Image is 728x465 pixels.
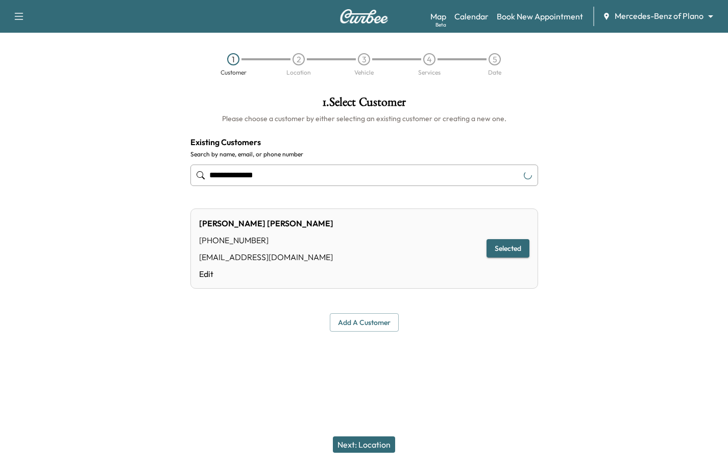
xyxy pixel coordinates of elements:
[487,239,529,258] button: Selected
[199,217,333,229] div: [PERSON_NAME] [PERSON_NAME]
[489,53,501,65] div: 5
[333,436,395,453] button: Next: Location
[221,69,247,76] div: Customer
[286,69,311,76] div: Location
[488,69,501,76] div: Date
[190,136,538,148] h4: Existing Customers
[199,268,333,280] a: Edit
[190,113,538,124] h6: Please choose a customer by either selecting an existing customer or creating a new one.
[227,53,239,65] div: 1
[358,53,370,65] div: 3
[454,10,489,22] a: Calendar
[497,10,583,22] a: Book New Appointment
[418,69,441,76] div: Services
[293,53,305,65] div: 2
[339,9,389,24] img: Curbee Logo
[199,234,333,246] div: [PHONE_NUMBER]
[330,313,399,332] button: Add a customer
[615,10,703,22] span: Mercedes-Benz of Plano
[190,150,538,158] label: Search by name, email, or phone number
[435,21,446,29] div: Beta
[354,69,374,76] div: Vehicle
[423,53,435,65] div: 4
[199,251,333,263] div: [EMAIL_ADDRESS][DOMAIN_NAME]
[190,96,538,113] h1: 1 . Select Customer
[430,10,446,22] a: MapBeta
